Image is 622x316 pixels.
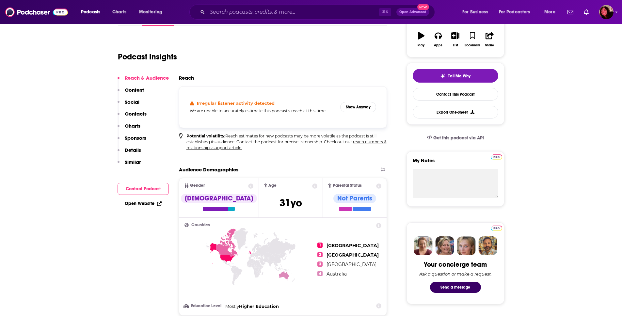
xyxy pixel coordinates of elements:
p: Reach estimates for new podcasts may be more volatile as the podcast is still establishing its au... [186,133,387,151]
div: Play [418,43,424,47]
button: Contacts [118,111,147,123]
button: Open AdvancedNew [396,8,429,16]
button: Details [118,147,141,159]
span: [GEOGRAPHIC_DATA] [327,252,379,258]
a: Show notifications dropdown [581,7,591,18]
h4: Irregular listener activity detected [197,101,275,106]
div: Your concierge team [424,261,487,269]
button: Export One-Sheet [413,106,498,119]
button: open menu [540,7,564,17]
p: Details [125,147,141,153]
span: Parental Status [333,183,362,188]
span: 3 [317,261,323,267]
img: Sydney Profile [414,236,433,255]
img: Podchaser - Follow, Share and Rate Podcasts [5,6,68,18]
button: open menu [76,7,109,17]
div: [DEMOGRAPHIC_DATA] [181,194,257,203]
a: Pro website [491,153,502,160]
span: Logged in as Kathryn-Musilek [599,5,614,19]
div: Bookmark [465,43,480,47]
span: New [417,4,429,10]
span: More [544,8,555,17]
a: Charts [108,7,130,17]
div: Ask a question or make a request. [419,271,492,276]
span: [GEOGRAPHIC_DATA] [327,261,376,267]
div: Apps [434,43,442,47]
a: Open Website [125,201,162,206]
label: My Notes [413,157,498,169]
button: Content [118,87,144,99]
span: Age [268,183,277,188]
span: 4 [317,271,323,276]
img: Podchaser Pro [491,154,502,160]
span: Open Advanced [399,10,426,14]
button: Reach & Audience [118,75,169,87]
div: List [453,43,458,47]
p: Content [125,87,144,93]
span: For Business [462,8,488,17]
button: Apps [430,28,447,51]
span: 31 yo [279,197,302,209]
button: Share [481,28,498,51]
p: Similar [125,159,141,165]
span: Podcasts [81,8,100,17]
div: Not Parents [333,194,376,203]
span: Charts [112,8,126,17]
p: Sponsors [125,135,146,141]
span: Countries [191,223,210,227]
button: Show profile menu [599,5,614,19]
a: Show notifications dropdown [565,7,576,18]
span: Get this podcast via API [433,135,484,141]
img: tell me why sparkle [440,73,445,79]
span: 2 [317,252,323,257]
a: Pro website [491,225,502,231]
div: Share [485,43,494,47]
p: Reach & Audience [125,75,169,81]
img: Jules Profile [457,236,476,255]
h5: We are unable to accurately estimate this podcast's reach at this time. [190,108,335,113]
span: Australia [327,271,347,277]
a: reach numbers & relationships support article. [186,139,387,150]
img: Jon Profile [478,236,497,255]
h1: Podcast Insights [118,52,177,62]
span: [GEOGRAPHIC_DATA] [327,243,379,248]
span: ⌘ K [379,8,391,16]
span: Gender [190,183,205,188]
button: Contact Podcast [118,183,169,195]
h2: Reach [179,75,194,81]
button: Play [413,28,430,51]
button: Send a message [430,282,481,293]
span: Mostly [225,304,239,309]
button: Social [118,99,139,111]
p: Social [125,99,139,105]
button: tell me why sparkleTell Me Why [413,69,498,83]
span: For Podcasters [499,8,530,17]
button: Bookmark [464,28,481,51]
img: Podchaser Pro [491,226,502,231]
p: Charts [125,123,140,129]
button: Charts [118,123,140,135]
a: Get this podcast via API [422,130,489,146]
button: open menu [495,7,540,17]
b: Potential volatility: [186,134,225,138]
span: Higher Education [239,304,279,309]
button: Sponsors [118,135,146,147]
span: Monitoring [139,8,162,17]
span: 1 [317,243,323,248]
img: User Profile [599,5,614,19]
div: Search podcasts, credits, & more... [196,5,441,20]
p: Contacts [125,111,147,117]
h2: Audience Demographics [179,166,238,173]
button: Show Anyway [340,102,376,112]
span: Tell Me Why [448,73,470,79]
button: open menu [135,7,171,17]
button: Similar [118,159,141,171]
a: Contact This Podcast [413,88,498,101]
button: List [447,28,464,51]
img: Barbara Profile [435,236,454,255]
input: Search podcasts, credits, & more... [207,7,379,17]
h3: Education Level [184,304,223,308]
button: open menu [458,7,496,17]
